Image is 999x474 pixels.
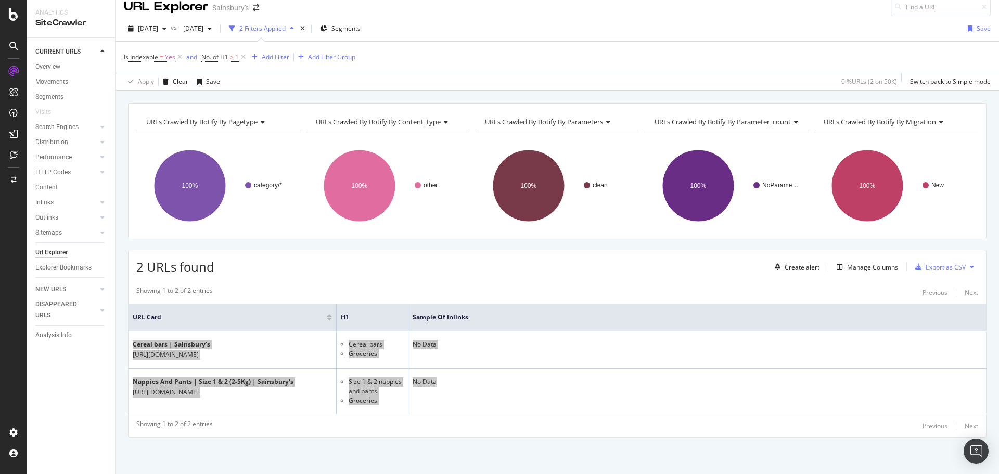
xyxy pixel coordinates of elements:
[413,340,982,349] div: No Data
[146,117,258,126] span: URLs Crawled By Botify By pagetype
[923,288,947,297] div: Previous
[235,50,239,65] span: 1
[35,107,61,118] a: Visits
[316,117,441,126] span: URLs Crawled By Botify By content_type
[351,182,367,189] text: 100%
[35,262,108,273] a: Explorer Bookmarks
[35,212,97,223] a: Outlinks
[690,182,706,189] text: 100%
[35,8,107,17] div: Analytics
[35,212,58,223] div: Outlinks
[171,23,179,32] span: vs
[35,167,71,178] div: HTTP Codes
[35,330,72,341] div: Analysis Info
[424,182,438,189] text: other
[35,284,66,295] div: NEW URLS
[35,152,72,163] div: Performance
[822,113,969,130] h4: URLs Crawled By Botify By migration
[35,61,108,72] a: Overview
[160,53,163,61] span: =
[35,284,97,295] a: NEW URLS
[977,24,991,33] div: Save
[35,197,97,208] a: Inlinks
[785,263,819,272] div: Create alert
[910,77,991,86] div: Switch back to Simple mode
[824,117,936,126] span: URLs Crawled By Botify By migration
[911,259,966,275] button: Export as CSV
[35,46,97,57] a: CURRENT URLS
[248,51,289,63] button: Add Filter
[165,50,175,65] span: Yes
[225,20,298,37] button: 2 Filters Applied
[923,419,947,432] button: Previous
[133,350,199,360] a: [URL][DOMAIN_NAME]
[308,53,355,61] div: Add Filter Group
[298,23,307,34] div: times
[35,330,108,341] a: Analysis Info
[124,73,154,90] button: Apply
[35,122,97,133] a: Search Engines
[124,53,158,61] span: Is Indexable
[35,76,108,87] a: Movements
[965,419,978,432] button: Next
[331,24,361,33] span: Segments
[521,182,537,189] text: 100%
[35,167,97,178] a: HTTP Codes
[926,263,966,272] div: Export as CSV
[136,258,214,275] span: 2 URLs found
[413,313,966,322] span: Sample of Inlinks
[35,299,88,321] div: DISAPPEARED URLS
[341,313,388,322] span: H1
[349,396,404,405] li: Groceries
[860,182,876,189] text: 100%
[906,73,991,90] button: Switch back to Simple mode
[262,53,289,61] div: Add Filter
[349,349,404,358] li: Groceries
[832,261,898,273] button: Manage Columns
[173,77,188,86] div: Clear
[306,140,469,231] svg: A chart.
[645,140,808,231] svg: A chart.
[186,53,197,61] div: and
[35,247,108,258] a: Url Explorer
[314,113,461,130] h4: URLs Crawled By Botify By content_type
[814,140,977,231] svg: A chart.
[254,182,282,189] text: category/*
[35,262,92,273] div: Explorer Bookmarks
[965,286,978,299] button: Next
[179,24,203,33] span: 2025 Sep. 22nd
[253,4,259,11] div: arrow-right-arrow-left
[136,140,299,231] svg: A chart.
[133,313,324,322] span: URL Card
[201,53,228,61] span: No. of H1
[923,421,947,430] div: Previous
[413,377,982,387] div: No Data
[193,73,220,90] button: Save
[206,77,220,86] div: Save
[35,122,79,133] div: Search Engines
[159,73,188,90] button: Clear
[35,61,60,72] div: Overview
[483,113,630,130] h4: URLs Crawled By Botify By parameters
[35,182,58,193] div: Content
[35,182,108,193] a: Content
[847,263,898,272] div: Manage Columns
[138,77,154,86] div: Apply
[230,53,234,61] span: >
[35,247,68,258] div: Url Explorer
[239,24,286,33] div: 2 Filters Applied
[349,377,404,396] li: Size 1 & 2 nappies and pants
[771,259,819,275] button: Create alert
[35,107,51,118] div: Visits
[133,340,244,349] div: Cereal bars | Sainsbury's
[841,77,897,86] div: 0 % URLs ( 2 on 50K )
[179,20,216,37] button: [DATE]
[35,17,107,29] div: SiteCrawler
[35,197,54,208] div: Inlinks
[35,137,97,148] a: Distribution
[931,182,944,189] text: New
